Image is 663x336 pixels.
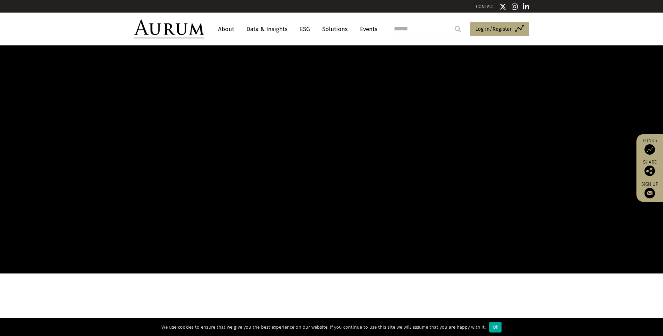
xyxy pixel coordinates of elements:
[512,3,518,10] img: Instagram icon
[296,23,314,36] a: ESG
[470,22,529,37] a: Log in/Register
[451,22,465,36] input: Submit
[319,23,351,36] a: Solutions
[134,20,204,38] img: Aurum
[356,23,377,36] a: Events
[644,144,655,155] img: Access Funds
[499,3,506,10] img: Twitter icon
[640,181,660,198] a: Sign up
[644,166,655,176] img: Share this post
[640,138,660,155] a: Funds
[640,160,660,176] div: Share
[644,188,655,198] img: Sign up to our newsletter
[489,322,502,333] div: Ok
[475,25,512,33] span: Log in/Register
[476,4,494,9] a: CONTACT
[215,23,238,36] a: About
[243,23,291,36] a: Data & Insights
[523,3,529,10] img: Linkedin icon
